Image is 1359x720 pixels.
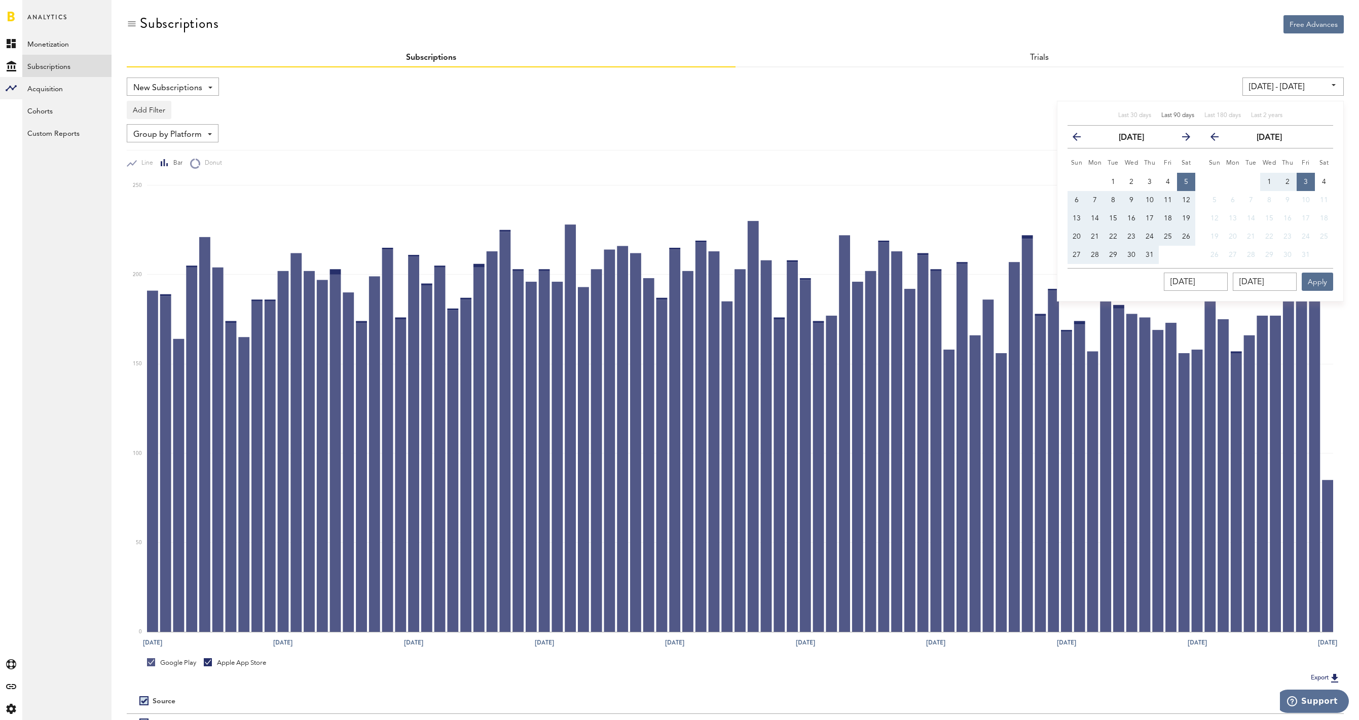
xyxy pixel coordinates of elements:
[133,80,202,97] span: New Subscriptions
[1068,228,1086,246] button: 20
[137,159,153,168] span: Line
[926,638,945,647] text: [DATE]
[1297,173,1315,191] button: 3
[1297,209,1315,228] button: 17
[1184,178,1188,185] span: 5
[204,658,266,667] div: Apple App Store
[1122,209,1141,228] button: 16
[1278,246,1297,264] button: 30
[1159,191,1177,209] button: 11
[1057,638,1076,647] text: [DATE]
[1242,246,1260,264] button: 28
[1182,160,1191,166] small: Saturday
[1315,191,1333,209] button: 11
[1278,228,1297,246] button: 23
[1109,215,1117,222] span: 15
[1159,228,1177,246] button: 25
[1073,215,1081,222] span: 13
[22,99,112,122] a: Cohorts
[1177,191,1195,209] button: 12
[1205,209,1224,228] button: 12
[1260,228,1278,246] button: 22
[1278,191,1297,209] button: 9
[273,638,292,647] text: [DATE]
[1164,197,1172,204] span: 11
[1088,160,1102,166] small: Monday
[139,629,142,634] text: 0
[1233,273,1297,291] input: __/__/____
[1166,178,1170,185] span: 4
[1318,638,1337,647] text: [DATE]
[1164,273,1228,291] input: __/__/____
[133,362,142,367] text: 150
[1329,672,1341,684] img: Export
[1177,228,1195,246] button: 26
[1118,112,1151,119] span: Last 30 days
[1119,134,1144,142] strong: [DATE]
[1091,233,1099,240] span: 21
[1242,191,1260,209] button: 7
[1159,173,1177,191] button: 4
[1302,233,1310,240] span: 24
[1122,173,1141,191] button: 2
[1164,160,1172,166] small: Friday
[1322,178,1326,185] span: 4
[1302,251,1310,258] span: 31
[1068,209,1086,228] button: 13
[1209,160,1221,166] small: Sunday
[1075,197,1079,204] span: 6
[169,159,182,168] span: Bar
[1122,191,1141,209] button: 9
[1159,209,1177,228] button: 18
[1104,191,1122,209] button: 8
[1109,233,1117,240] span: 22
[1265,233,1273,240] span: 22
[1245,160,1257,166] small: Tuesday
[1205,228,1224,246] button: 19
[1320,233,1328,240] span: 25
[1125,160,1138,166] small: Wednesday
[1263,160,1276,166] small: Wednesday
[1111,178,1115,185] span: 1
[1319,160,1329,166] small: Saturday
[1302,197,1310,204] span: 10
[1302,273,1333,291] button: Apply
[1146,233,1154,240] span: 24
[1247,215,1255,222] span: 14
[1210,251,1219,258] span: 26
[143,638,162,647] text: [DATE]
[1229,251,1237,258] span: 27
[1127,233,1135,240] span: 23
[133,272,142,277] text: 200
[1177,209,1195,228] button: 19
[1297,191,1315,209] button: 10
[1285,178,1290,185] span: 2
[147,658,196,667] div: Google Play
[1247,251,1255,258] span: 28
[1297,246,1315,264] button: 31
[1146,197,1154,204] span: 10
[1071,160,1083,166] small: Sunday
[1283,251,1292,258] span: 30
[1247,233,1255,240] span: 21
[1141,191,1159,209] button: 10
[1068,191,1086,209] button: 6
[1129,178,1133,185] span: 2
[133,126,202,143] span: Group by Platform
[1164,233,1172,240] span: 25
[1161,112,1194,119] span: Last 90 days
[1280,690,1349,715] iframe: Opens a widget where you can find more information
[1265,251,1273,258] span: 29
[1302,215,1310,222] span: 17
[22,122,112,144] a: Custom Reports
[1242,209,1260,228] button: 14
[1073,251,1081,258] span: 27
[748,697,1332,706] div: Period total
[1315,173,1333,191] button: 4
[1320,197,1328,204] span: 11
[1315,228,1333,246] button: 25
[22,32,112,55] a: Monetization
[1226,160,1240,166] small: Monday
[665,638,684,647] text: [DATE]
